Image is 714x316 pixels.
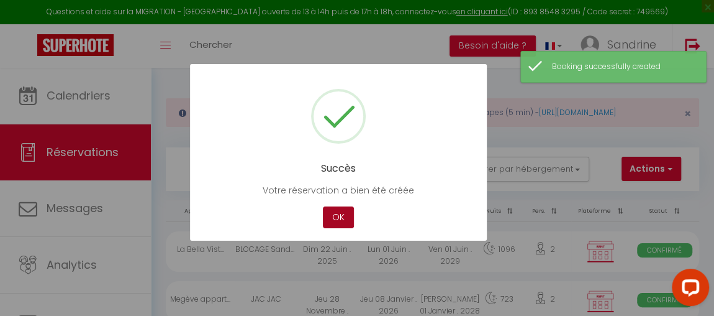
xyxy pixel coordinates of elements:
[209,184,468,197] p: Votre réservation a bien été créée
[662,264,714,316] iframe: LiveChat chat widget
[552,61,694,73] div: Booking successfully created
[209,162,468,174] h2: Succès
[323,207,354,228] button: OK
